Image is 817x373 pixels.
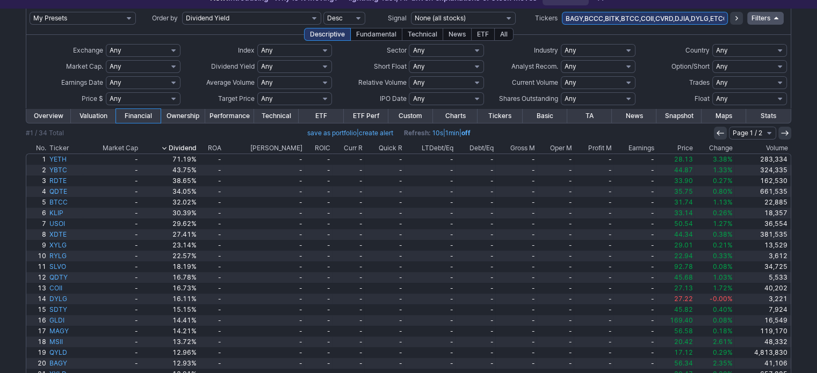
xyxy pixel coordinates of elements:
[613,272,656,283] a: -
[713,198,733,206] span: 1.13%
[307,129,357,137] a: save as portfolio
[613,208,656,218] a: -
[461,129,471,137] a: off
[364,218,404,229] a: -
[471,28,495,41] div: ETF
[364,251,404,261] a: -
[299,109,343,123] a: ETF
[161,109,205,123] a: Ownership
[674,187,693,195] span: 35.75
[574,283,613,294] a: -
[713,262,733,270] span: 0.08%
[695,251,734,261] a: 0.33%
[140,261,198,272] a: 18.19%
[495,251,537,261] a: -
[455,240,495,251] a: -
[364,283,404,294] a: -
[495,283,537,294] a: -
[404,251,456,261] a: -
[48,283,83,294] a: COII
[140,165,198,175] a: 43.75%
[455,165,495,175] a: -
[404,197,456,208] a: -
[613,154,656,165] a: -
[734,175,791,186] a: 162,530
[198,208,223,218] a: -
[332,251,364,261] a: -
[695,272,734,283] a: 1.03%
[713,273,733,281] span: 1.03%
[432,129,443,137] a: 10s
[404,261,456,272] a: -
[140,294,198,304] a: 16.11%
[71,109,115,123] a: Valuation
[734,261,791,272] a: 34,725
[223,197,305,208] a: -
[364,229,404,240] a: -
[537,175,574,186] a: -
[364,240,404,251] a: -
[495,175,537,186] a: -
[537,154,574,165] a: -
[404,272,456,283] a: -
[332,240,364,251] a: -
[455,261,495,272] a: -
[223,218,305,229] a: -
[83,229,140,240] a: -
[495,165,537,175] a: -
[674,241,693,249] span: 29.01
[574,175,613,186] a: -
[254,109,299,123] a: Technical
[304,261,332,272] a: -
[26,294,48,304] a: 14
[364,294,404,304] a: -
[612,109,656,123] a: News
[26,197,48,208] a: 5
[656,218,695,229] a: 50.54
[734,197,791,208] a: 22,885
[332,294,364,304] a: -
[332,229,364,240] a: -
[574,261,613,272] a: -
[746,109,791,123] a: Stats
[494,28,514,41] div: All
[223,186,305,197] a: -
[734,240,791,251] a: 13,529
[537,208,574,218] a: -
[695,197,734,208] a: 1.13%
[613,240,656,251] a: -
[223,175,305,186] a: -
[695,240,734,251] a: 0.21%
[695,165,734,175] a: 1.33%
[613,186,656,197] a: -
[537,240,574,251] a: -
[223,229,305,240] a: -
[537,197,574,208] a: -
[304,294,332,304] a: -
[574,154,613,165] a: -
[613,251,656,261] a: -
[656,283,695,294] a: 27.13
[613,165,656,175] a: -
[404,208,456,218] a: -
[455,283,495,294] a: -
[83,154,140,165] a: -
[404,165,456,175] a: -
[364,197,404,208] a: -
[537,261,574,272] a: -
[404,283,456,294] a: -
[223,294,305,304] a: -
[674,284,693,292] span: 27.13
[443,28,472,41] div: News
[455,197,495,208] a: -
[48,240,83,251] a: XYLG
[495,197,537,208] a: -
[364,186,404,197] a: -
[674,166,693,174] span: 44.87
[116,109,161,123] a: Financial
[83,294,140,304] a: -
[734,229,791,240] a: 381,535
[613,229,656,240] a: -
[364,261,404,272] a: -
[656,175,695,186] a: 33.90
